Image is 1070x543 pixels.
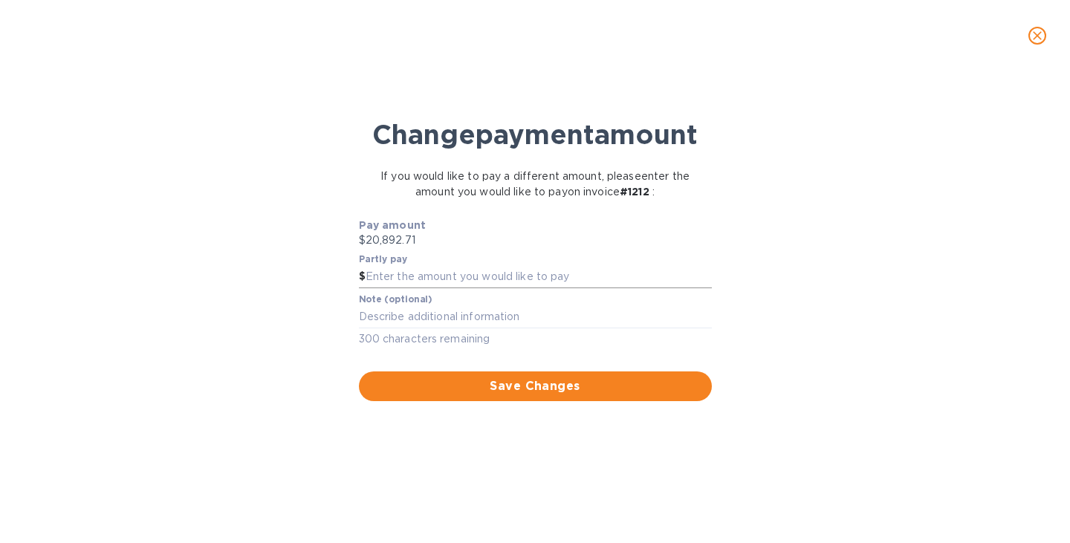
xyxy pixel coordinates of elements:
[372,118,698,151] b: Change payment amount
[359,371,712,401] button: Save Changes
[359,219,427,231] b: Pay amount
[359,256,408,264] label: Partly pay
[359,233,712,248] p: $20,892.71
[372,169,698,200] p: If you would like to pay a different amount, please enter the amount you would like to pay on inv...
[359,295,432,304] label: Note (optional)
[359,266,366,288] div: $
[371,377,700,395] span: Save Changes
[620,186,649,198] b: # 1212
[1019,18,1055,53] button: close
[366,266,712,288] input: Enter the amount you would like to pay
[359,331,712,348] p: 300 characters remaining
